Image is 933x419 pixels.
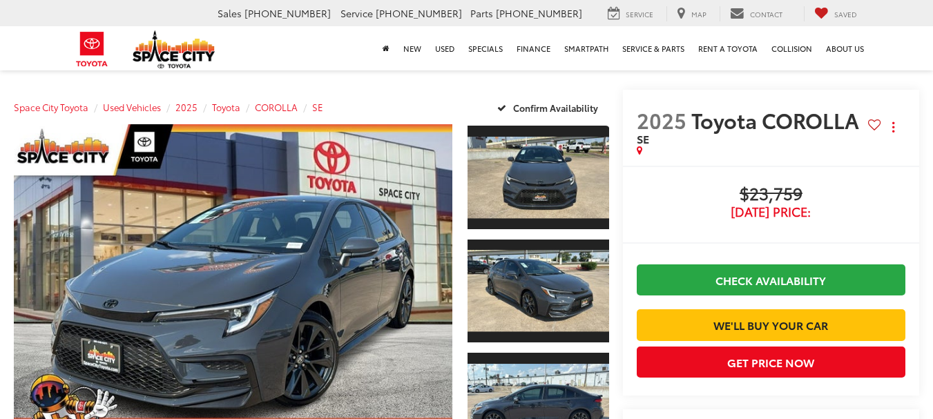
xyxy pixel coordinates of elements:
a: Used [428,26,461,70]
a: Finance [510,26,557,70]
a: Collision [764,26,819,70]
a: Service [597,6,664,21]
span: Contact [750,9,782,19]
span: [PHONE_NUMBER] [376,6,462,20]
span: SE [637,130,649,146]
a: Space City Toyota [14,101,88,113]
img: Toyota [66,27,118,72]
a: Used Vehicles [103,101,161,113]
a: Expand Photo 2 [468,238,609,344]
span: Parts [470,6,493,20]
span: [PHONE_NUMBER] [496,6,582,20]
a: Home [376,26,396,70]
a: SE [312,101,323,113]
a: My Saved Vehicles [804,6,867,21]
a: COROLLA [255,101,298,113]
span: [PHONE_NUMBER] [244,6,331,20]
a: 2025 [175,101,198,113]
a: Contact [720,6,793,21]
span: [DATE] Price: [637,205,905,219]
span: 2025 [637,105,686,135]
a: Service & Parts [615,26,691,70]
span: Confirm Availability [513,101,598,114]
span: Service [626,9,653,19]
button: Get Price Now [637,347,905,378]
a: About Us [819,26,871,70]
a: SmartPath [557,26,615,70]
span: dropdown dots [892,121,894,133]
span: $23,759 [637,184,905,205]
span: Saved [834,9,857,19]
img: 2025 Toyota COROLLA SE [466,251,610,332]
a: Toyota [212,101,240,113]
a: Specials [461,26,510,70]
span: Toyota COROLLA [691,105,864,135]
a: New [396,26,428,70]
img: Space City Toyota [133,30,215,68]
span: Map [691,9,706,19]
img: 2025 Toyota COROLLA SE [466,137,610,218]
span: Service [340,6,373,20]
a: Rent a Toyota [691,26,764,70]
a: Expand Photo 1 [468,124,609,231]
button: Confirm Availability [490,95,609,119]
a: Check Availability [637,264,905,295]
button: Actions [881,115,905,139]
a: Map [666,6,717,21]
span: Sales [218,6,242,20]
a: We'll Buy Your Car [637,309,905,340]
